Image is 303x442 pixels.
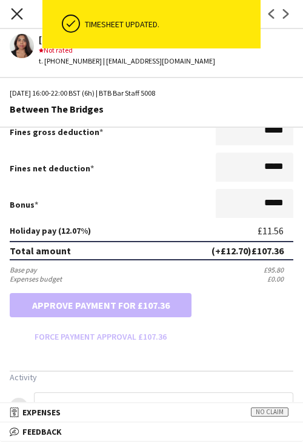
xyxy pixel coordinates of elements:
[39,45,215,56] div: Not rated
[10,104,293,114] div: Between The Bridges
[85,19,256,30] div: Timesheet updated.
[251,407,288,417] span: No claim
[10,199,38,210] label: Bonus
[267,274,293,283] div: £0.00
[211,245,284,257] div: (+£12.70) £107.36
[264,265,293,274] div: £95.80
[10,372,293,383] h3: Activity
[10,88,293,99] div: [DATE] 16:00-22:00 BST (6h) | BTB Bar Staff 5008
[10,225,91,236] label: Holiday pay (12.07%)
[22,407,61,418] span: Expenses
[10,163,94,174] label: Fines net deduction
[22,426,62,437] span: Feedback
[10,127,103,137] label: Fines gross deduction
[258,225,293,236] div: £11.56
[39,56,215,67] div: t. [PHONE_NUMBER] | [EMAIL_ADDRESS][DOMAIN_NAME]
[10,265,37,274] div: Base pay
[10,274,62,283] div: Expenses budget
[39,34,215,45] div: [PERSON_NAME]
[10,245,71,257] div: Total amount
